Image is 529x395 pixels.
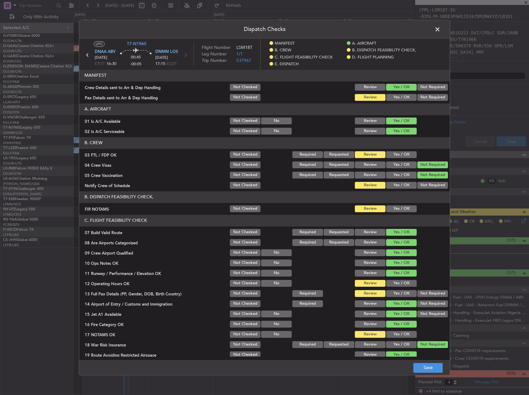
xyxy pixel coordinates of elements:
[386,249,417,256] button: Yes / OK
[79,20,450,39] header: Dispatch Checks
[386,84,417,91] button: Yes / OK
[417,300,448,307] button: Not Required
[417,94,448,101] button: Not Required
[386,172,417,178] button: Yes / OK
[386,331,417,338] button: Yes / OK
[413,363,443,373] button: Save
[386,128,417,135] button: Yes / OK
[386,270,417,277] button: Yes / OK
[417,341,448,348] button: Not Required
[386,351,417,358] button: Yes / OK
[386,229,417,236] button: Yes / OK
[386,182,417,189] button: Yes / OK
[386,205,417,212] button: Yes / OK
[386,321,417,328] button: Yes / OK
[417,172,448,178] button: Not Required
[386,300,417,307] button: Yes / OK
[386,311,417,317] button: Yes / OK
[386,239,417,246] button: Yes / OK
[386,94,417,101] button: Yes / OK
[386,118,417,124] button: Yes / OK
[417,161,448,168] button: Not Required
[352,47,416,54] span: B. DISPATCH FEASIBILITY CHECK,
[417,84,448,91] button: Not Required
[417,290,448,297] button: Not Required
[386,161,417,168] button: Yes / OK
[417,182,448,189] button: Not Required
[386,260,417,266] button: Yes / OK
[386,151,417,158] button: Yes / OK
[386,341,417,348] button: Yes / OK
[386,290,417,297] button: Yes / OK
[386,280,417,287] button: Yes / OK
[417,311,448,317] button: Not Required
